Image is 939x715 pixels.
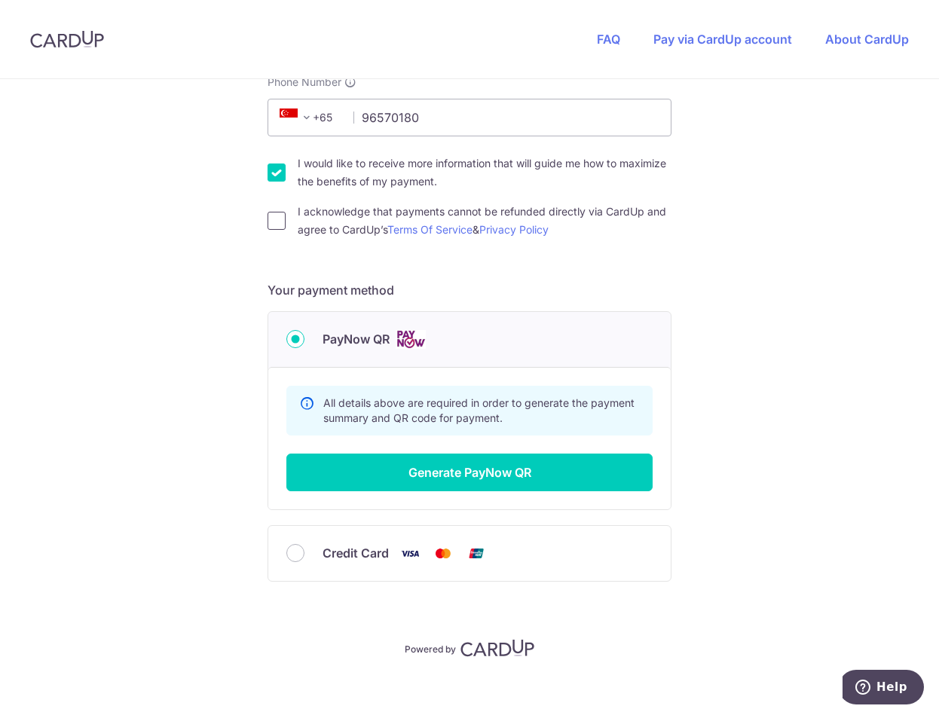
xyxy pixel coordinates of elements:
p: Powered by [405,640,456,655]
span: Phone Number [268,75,341,90]
a: Terms Of Service [387,223,473,236]
a: Privacy Policy [479,223,549,236]
img: CardUp [460,639,534,657]
label: I would like to receive more information that will guide me how to maximize the benefits of my pa... [298,154,671,191]
a: FAQ [597,32,620,47]
img: Cards logo [396,330,426,349]
div: PayNow QR Cards logo [286,330,653,349]
h5: Your payment method [268,281,671,299]
div: Credit Card Visa Mastercard Union Pay [286,544,653,563]
img: Union Pay [461,544,491,563]
span: +65 [275,108,343,127]
span: All details above are required in order to generate the payment summary and QR code for payment. [323,396,635,424]
button: Generate PayNow QR [286,454,653,491]
span: +65 [280,108,316,127]
span: PayNow QR [323,330,390,348]
label: I acknowledge that payments cannot be refunded directly via CardUp and agree to CardUp’s & [298,203,671,239]
a: About CardUp [825,32,909,47]
img: Visa [395,544,425,563]
span: Credit Card [323,544,389,562]
iframe: Opens a widget where you can find more information [843,670,924,707]
img: Mastercard [428,544,458,563]
a: Pay via CardUp account [653,32,792,47]
img: CardUp [30,30,104,48]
